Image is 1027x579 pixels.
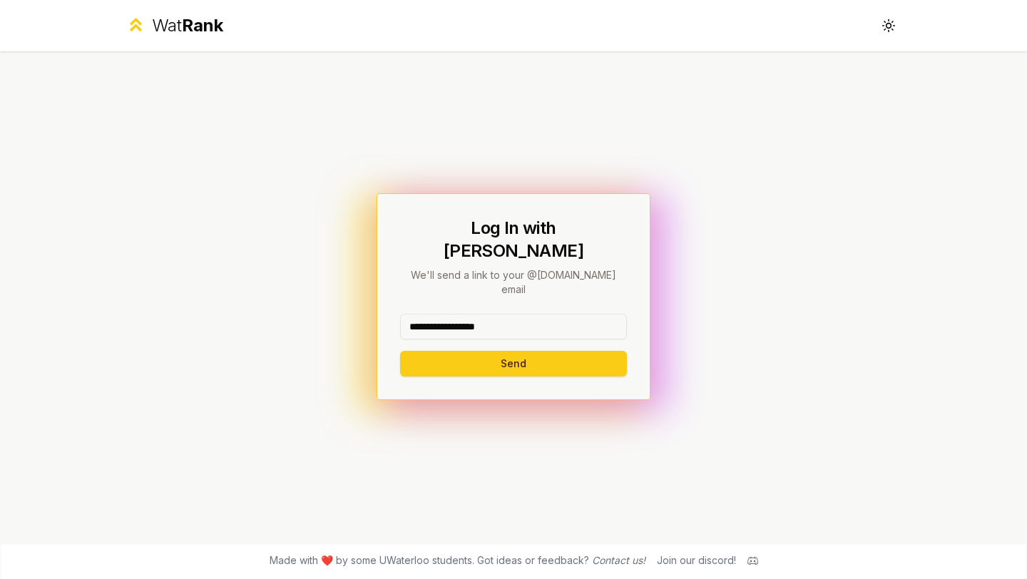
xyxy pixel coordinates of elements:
p: We'll send a link to your @[DOMAIN_NAME] email [400,268,627,297]
div: Join our discord! [657,553,736,568]
button: Send [400,351,627,376]
h1: Log In with [PERSON_NAME] [400,217,627,262]
a: WatRank [126,14,223,37]
span: Rank [182,15,223,36]
div: Wat [152,14,223,37]
a: Contact us! [592,554,645,566]
span: Made with ❤️ by some UWaterloo students. Got ideas or feedback? [270,553,645,568]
